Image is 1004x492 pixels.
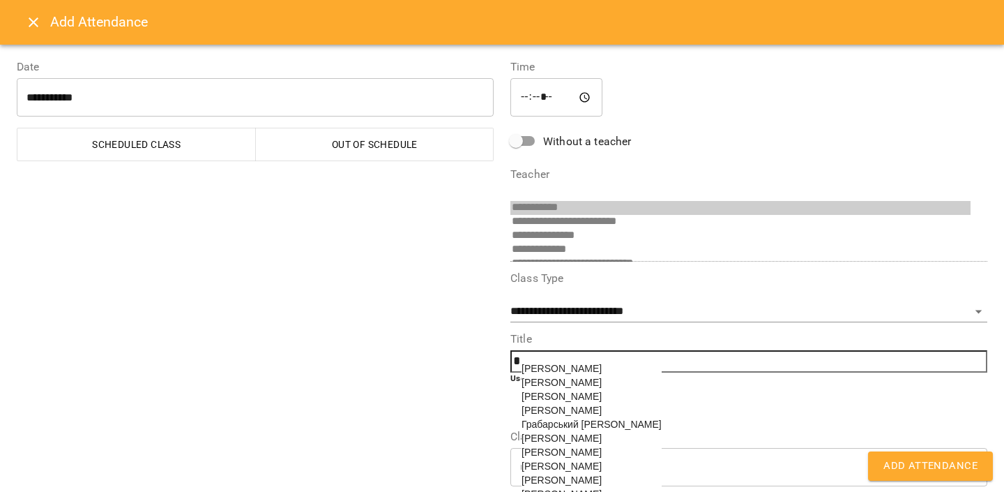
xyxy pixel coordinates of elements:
[510,273,987,284] label: Class Type
[868,452,993,481] button: Add Attendance
[510,169,987,180] label: Teacher
[264,136,486,153] span: Out of Schedule
[538,399,987,413] li: Add clients with tag #
[26,136,248,153] span: Scheduled class
[522,377,602,388] span: [PERSON_NAME]
[543,133,632,150] span: Without a teacher
[17,61,494,73] label: Date
[510,334,987,345] label: Title
[510,431,987,442] label: Class Duration(in minutes)
[522,475,602,486] span: [PERSON_NAME]
[538,385,987,399] li: Add a client @ or +
[510,61,987,73] label: Time
[522,363,602,374] span: [PERSON_NAME]
[522,461,602,472] span: [PERSON_NAME]
[17,128,256,161] button: Scheduled class
[255,128,494,161] button: Out of Schedule
[50,11,987,33] h6: Add Attendance
[510,373,571,383] b: Use @ + or # to
[522,391,602,402] span: [PERSON_NAME]
[522,447,602,458] span: [PERSON_NAME]
[522,433,602,444] span: [PERSON_NAME]
[522,405,602,416] span: [PERSON_NAME]
[17,6,50,39] button: Close
[883,457,978,475] span: Add Attendance
[522,419,662,430] span: Грабарський [PERSON_NAME]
